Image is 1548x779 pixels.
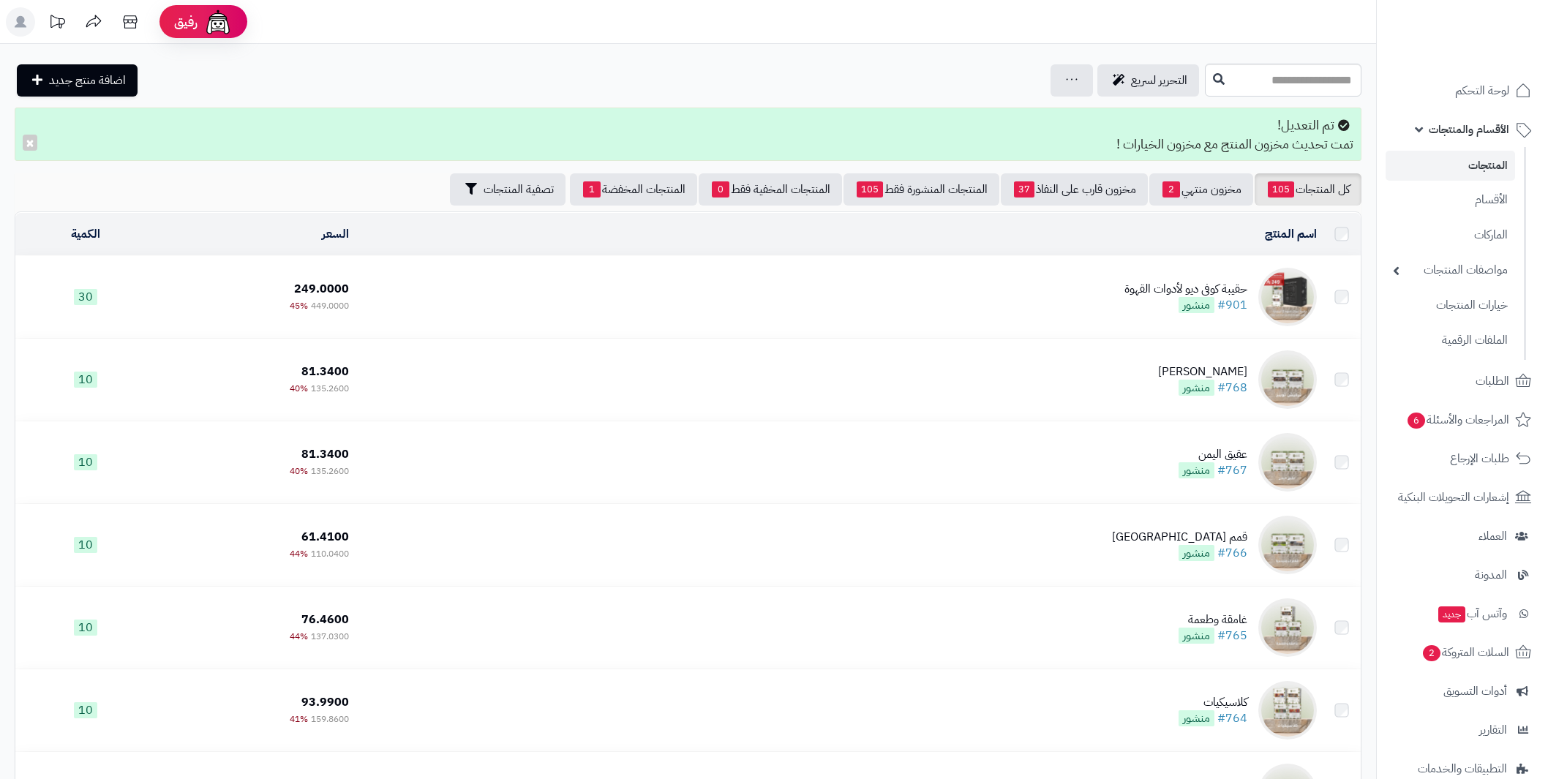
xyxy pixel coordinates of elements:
[1386,73,1539,108] a: لوحة التحكم
[311,382,349,395] span: 135.2600
[301,611,349,628] span: 76.4600
[301,693,349,711] span: 93.9900
[1217,379,1247,396] a: #768
[1386,255,1515,286] a: مواصفات المنتجات
[1476,371,1509,391] span: الطلبات
[71,225,100,243] a: الكمية
[1386,674,1539,709] a: أدوات التسويق
[290,299,308,312] span: 45%
[1001,173,1148,206] a: مخزون قارب على النفاذ37
[1421,642,1509,663] span: السلات المتروكة
[1217,462,1247,479] a: #767
[1449,41,1534,72] img: logo-2.png
[1450,448,1509,469] span: طلبات الإرجاع
[843,173,999,206] a: المنتجات المنشورة فقط105
[1386,635,1539,670] a: السلات المتروكة2
[39,7,75,40] a: تحديثات المنصة
[1149,173,1253,206] a: مخزون منتهي2
[203,7,233,37] img: ai-face.png
[1255,173,1361,206] a: كل المنتجات105
[1179,446,1247,463] div: عقيق اليمن
[17,64,138,97] a: اضافة منتج جديد
[301,528,349,546] span: 61.4100
[699,173,842,206] a: المنتجات المخفية فقط0
[15,108,1361,161] div: تم التعديل! تمت تحديث مخزون المنتج مع مخزون الخيارات !
[1386,219,1515,251] a: الماركات
[1217,296,1247,314] a: #901
[1258,268,1317,326] img: حقيبة كوفي ديو لأدوات القهوة
[311,464,349,478] span: 135.2600
[1475,565,1507,585] span: المدونة
[1429,119,1509,140] span: الأقسام والمنتجات
[1418,759,1507,779] span: التطبيقات والخدمات
[1158,364,1247,380] div: [PERSON_NAME]
[1179,462,1214,478] span: منشور
[74,289,97,305] span: 30
[74,454,97,470] span: 10
[322,225,349,243] a: السعر
[1217,710,1247,727] a: #764
[1386,402,1539,437] a: المراجعات والأسئلة6
[712,181,729,197] span: 0
[1386,712,1539,748] a: التقارير
[74,372,97,388] span: 10
[294,280,349,298] span: 249.0000
[1386,184,1515,216] a: الأقسام
[1162,181,1180,197] span: 2
[1386,480,1539,515] a: إشعارات التحويلات البنكية
[1479,526,1507,546] span: العملاء
[1479,720,1507,740] span: التقارير
[1398,487,1509,508] span: إشعارات التحويلات البنكية
[301,363,349,380] span: 81.3400
[1258,516,1317,574] img: قمم إندونيسيا
[1112,529,1247,546] div: قمم [GEOGRAPHIC_DATA]
[1268,181,1294,197] span: 105
[1386,441,1539,476] a: طلبات الإرجاع
[1386,596,1539,631] a: وآتس آبجديد
[1014,181,1034,197] span: 37
[290,712,308,726] span: 41%
[484,181,554,198] span: تصفية المنتجات
[1265,225,1317,243] a: اسم المنتج
[1179,611,1247,628] div: غامقة وطعمة
[311,630,349,643] span: 137.0300
[1386,290,1515,321] a: خيارات المنتجات
[1455,80,1509,101] span: لوحة التحكم
[290,630,308,643] span: 44%
[1179,710,1214,726] span: منشور
[290,464,308,478] span: 40%
[1179,694,1247,711] div: كلاسيكيات
[23,135,37,151] button: ×
[1258,681,1317,740] img: كلاسيكيات
[1217,544,1247,562] a: #766
[1097,64,1199,97] a: التحرير لسريع
[74,537,97,553] span: 10
[1258,350,1317,409] img: تركيش توينز
[1423,645,1440,661] span: 2
[1443,681,1507,701] span: أدوات التسويق
[1386,364,1539,399] a: الطلبات
[1386,325,1515,356] a: الملفات الرقمية
[174,13,198,31] span: رفيق
[1258,598,1317,657] img: غامقة وطعمة
[1386,557,1539,592] a: المدونة
[1386,519,1539,554] a: العملاء
[74,620,97,636] span: 10
[857,181,883,197] span: 105
[290,547,308,560] span: 44%
[74,702,97,718] span: 10
[1406,410,1509,430] span: المراجعات والأسئلة
[1408,413,1425,429] span: 6
[311,547,349,560] span: 110.0400
[1179,297,1214,313] span: منشور
[1258,433,1317,492] img: عقيق اليمن
[1217,627,1247,644] a: #765
[450,173,566,206] button: تصفية المنتجات
[583,181,601,197] span: 1
[311,712,349,726] span: 159.8600
[1124,281,1247,298] div: حقيبة كوفي ديو لأدوات القهوة
[1437,603,1507,624] span: وآتس آب
[570,173,697,206] a: المنتجات المخفضة1
[1131,72,1187,89] span: التحرير لسريع
[49,72,126,89] span: اضافة منتج جديد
